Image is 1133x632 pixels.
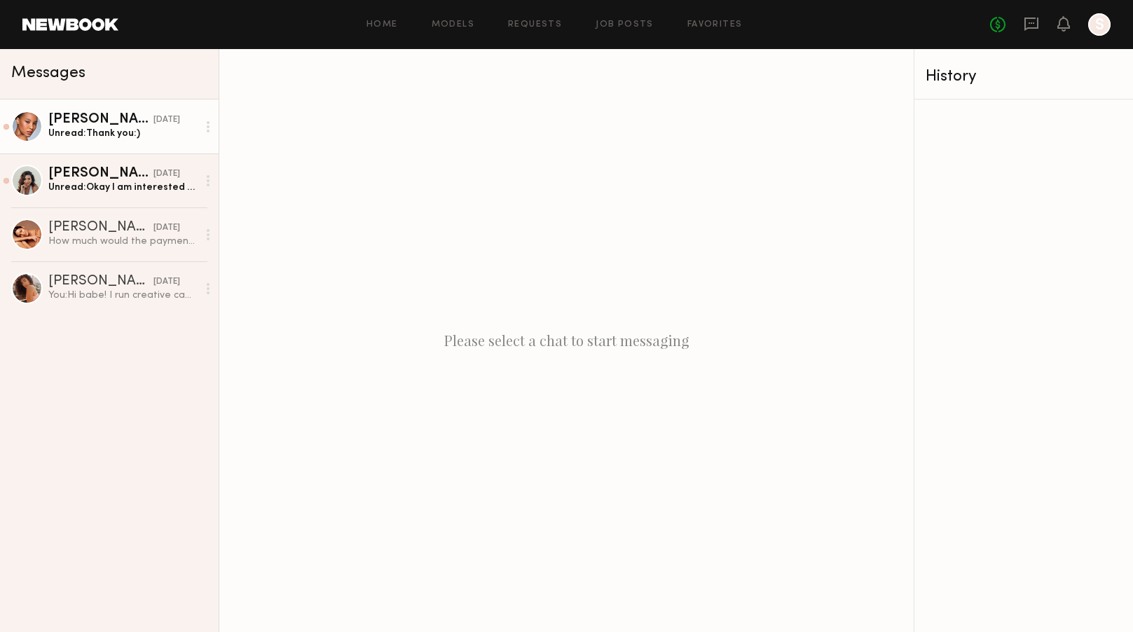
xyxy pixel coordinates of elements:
[366,20,398,29] a: Home
[153,221,180,235] div: [DATE]
[48,289,198,302] div: You: Hi babe! I run creative campaigns for brands and one of my clients loves your look! It's a p...
[926,69,1122,85] div: History
[219,49,914,632] div: Please select a chat to start messaging
[48,167,153,181] div: [PERSON_NAME]
[48,127,198,140] div: Unread: Thank you:)
[11,65,85,81] span: Messages
[508,20,562,29] a: Requests
[48,235,198,248] div: How much would the payment be for this job? [DATE] I return to [GEOGRAPHIC_DATA] and I will stay ...
[48,221,153,235] div: [PERSON_NAME]
[153,275,180,289] div: [DATE]
[153,167,180,181] div: [DATE]
[687,20,743,29] a: Favorites
[432,20,474,29] a: Models
[1088,13,1111,36] a: S
[48,181,198,194] div: Unread: Okay I am interested what’s the rate? I will be back in [GEOGRAPHIC_DATA] in November
[48,275,153,289] div: [PERSON_NAME]
[153,114,180,127] div: [DATE]
[596,20,654,29] a: Job Posts
[48,113,153,127] div: [PERSON_NAME]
